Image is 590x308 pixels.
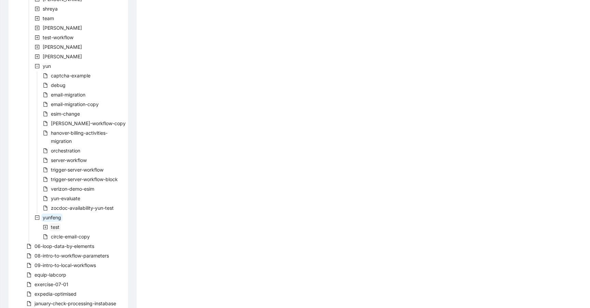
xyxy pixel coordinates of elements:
span: trigger-server-workflow-block [50,175,119,184]
span: plus-square [35,54,40,59]
span: file [27,301,31,306]
span: circle-email-copy [50,233,91,241]
span: expedia-optimised [33,290,78,298]
span: yun-evaluate [51,195,80,201]
span: [PERSON_NAME] [43,44,82,50]
span: file [43,131,48,135]
span: [PERSON_NAME] [43,25,82,31]
span: varsha [41,53,83,61]
span: yun [43,63,51,69]
span: yun [41,62,52,70]
span: test [51,224,59,230]
span: file [43,102,48,107]
span: file [43,187,48,191]
span: test [50,223,61,231]
span: file [43,177,48,182]
span: shreya [41,5,59,13]
span: january-check-processing-instabase [34,300,116,306]
span: circle-email-copy [51,234,90,239]
span: email-migration-copy [51,101,99,107]
span: shreya [43,6,58,12]
span: email-migration-copy [50,100,100,108]
span: file [43,73,48,78]
span: 09-intro-to-local-workflows [34,262,96,268]
span: email-migration [50,91,87,99]
span: test-workflow [43,34,73,40]
span: 09-intro-to-local-workflows [33,261,97,269]
span: trigger-server-workflow-block [51,176,118,182]
span: [PERSON_NAME] [43,54,82,59]
span: test-workflow [41,33,75,42]
span: plus-square [35,26,40,30]
span: esim-change [51,111,80,117]
span: plus-square [35,35,40,40]
span: 06-loop-data-by-elements [33,242,96,250]
span: trigger-server-workflow [51,167,103,173]
span: file [43,196,48,201]
span: server-workflow [51,157,87,163]
span: email-migration [51,92,85,98]
span: captcha-example [51,73,90,78]
span: minus-square [35,64,40,69]
span: file [27,253,31,258]
span: orchestration [50,147,82,155]
span: file [27,282,31,287]
span: hanover-billing-activities-migration [51,130,108,144]
span: plus-square [43,225,48,230]
span: file [43,83,48,88]
span: zocdoc-availability-yun-test [51,205,114,211]
span: hanover-billing-activities-migration [50,129,128,145]
span: server-workflow [50,156,88,164]
span: file [43,92,48,97]
span: equip-labcorp [33,271,68,279]
span: geo-vera-workflow-copy [50,119,127,128]
span: file [43,206,48,210]
span: plus-square [35,45,40,49]
span: file [43,121,48,126]
span: 08-intro-to-workflow-parameters [34,253,109,259]
span: file [27,292,31,296]
span: plus-square [35,16,40,21]
span: exercise-07-01 [34,281,68,287]
span: verizon-demo-esim [51,186,94,192]
span: debug [51,82,66,88]
span: 08-intro-to-workflow-parameters [33,252,110,260]
span: yunfeng [43,215,61,220]
span: team [43,15,54,21]
span: file [43,167,48,172]
span: debug [50,81,67,89]
span: zocdoc-availability-yun-test [50,204,115,212]
span: yun-evaluate [50,194,82,203]
span: file [43,112,48,116]
span: file [27,244,31,249]
span: yunfeng [41,214,62,222]
span: teresa [41,24,83,32]
span: exercise-07-01 [33,280,70,289]
span: captcha-example [50,72,92,80]
span: file [43,234,48,239]
span: [PERSON_NAME]-workflow-copy [51,120,126,126]
span: january-check-processing-instabase [33,299,117,308]
span: 06-loop-data-by-elements [34,243,94,249]
span: esim-change [50,110,81,118]
span: expedia-optimised [34,291,76,297]
span: orchestration [51,148,80,153]
span: team [41,14,55,23]
span: verizon-demo-esim [50,185,96,193]
span: plus-square [35,6,40,11]
span: equip-labcorp [34,272,66,278]
span: upasna [41,43,83,51]
span: file [43,148,48,153]
span: file [43,158,48,163]
span: minus-square [35,215,40,220]
span: file [27,263,31,268]
span: file [27,273,31,277]
span: trigger-server-workflow [50,166,105,174]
